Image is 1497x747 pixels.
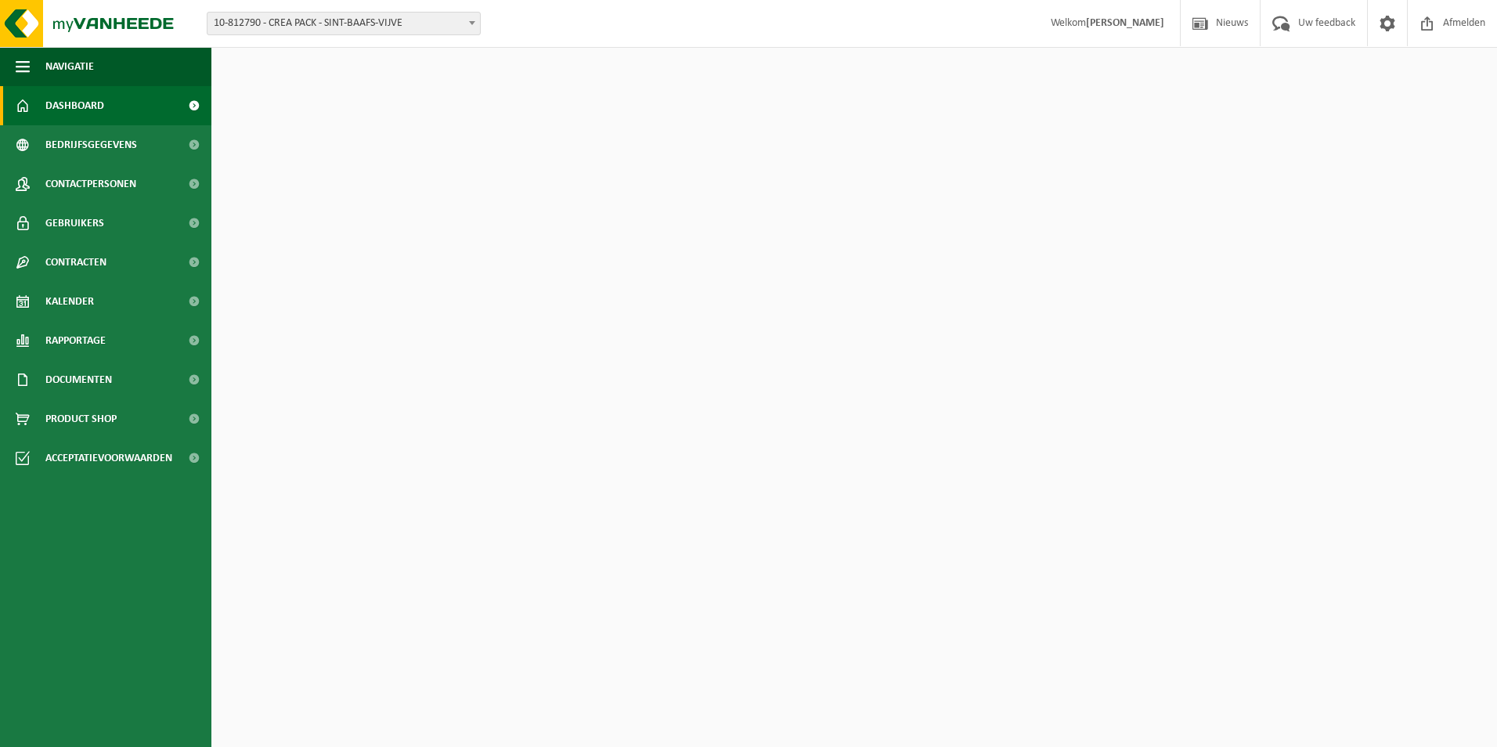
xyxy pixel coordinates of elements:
[45,438,172,478] span: Acceptatievoorwaarden
[45,204,104,243] span: Gebruikers
[45,360,112,399] span: Documenten
[45,164,136,204] span: Contactpersonen
[45,125,137,164] span: Bedrijfsgegevens
[207,13,480,34] span: 10-812790 - CREA PACK - SINT-BAAFS-VIJVE
[207,12,481,35] span: 10-812790 - CREA PACK - SINT-BAAFS-VIJVE
[45,243,106,282] span: Contracten
[45,86,104,125] span: Dashboard
[45,399,117,438] span: Product Shop
[45,282,94,321] span: Kalender
[45,47,94,86] span: Navigatie
[1086,17,1164,29] strong: [PERSON_NAME]
[45,321,106,360] span: Rapportage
